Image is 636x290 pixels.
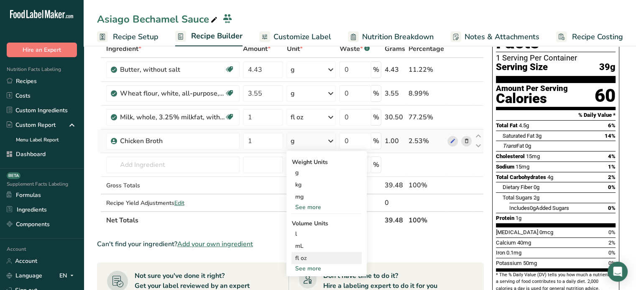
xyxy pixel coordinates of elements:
[295,229,358,238] div: l
[385,198,405,208] div: 0
[295,242,358,250] div: mL
[290,65,294,75] div: g
[608,184,616,190] span: 0%
[608,262,628,282] div: Open Intercom Messenger
[556,28,623,46] a: Recipe Costing
[608,250,616,256] span: 0%
[572,31,623,43] span: Recipe Costing
[605,133,616,139] span: 14%
[530,205,536,211] span: 0g
[106,44,141,54] span: Ingredient
[599,62,616,73] span: 39g
[97,12,219,27] div: Asiago Bechamel Sauce
[106,181,240,190] div: Gross Totals
[536,133,541,139] span: 3g
[608,153,616,159] span: 4%
[503,194,532,201] span: Total Sugars
[385,65,405,75] div: 4.43
[97,28,158,46] a: Recipe Setup
[608,122,616,129] span: 6%
[608,205,616,211] span: 0%
[97,239,484,249] div: Can't find your ingredient?
[385,88,405,98] div: 3.55
[450,28,539,46] a: Notes & Attachments
[496,85,568,93] div: Amount Per Serving
[291,166,362,179] div: g
[496,215,514,221] span: Protein
[120,88,225,98] div: Wheat flour, white, all-purpose, unenriched
[595,85,616,107] div: 60
[291,158,362,166] div: Weight Units
[175,27,243,47] a: Recipe Builder
[174,199,184,207] span: Edit
[496,260,522,266] span: Potassium
[496,14,616,52] h1: Nutrition Facts
[291,219,362,228] div: Volume Units
[409,44,444,54] span: Percentage
[286,44,302,54] span: Unit
[7,121,56,129] div: Custom Report
[503,133,534,139] span: Saturated Fat
[496,54,616,62] div: 1 Serving Per Container
[608,229,616,235] span: 0%
[506,250,521,256] span: 0.1mg
[534,184,539,190] span: 0g
[7,268,42,283] a: Language
[106,199,240,207] div: Recipe Yield Adjustments
[539,229,553,235] span: 0mcg
[113,31,158,43] span: Recipe Setup
[608,174,616,180] span: 2%
[385,180,405,190] div: 39.48
[385,136,405,146] div: 1.00
[291,191,362,203] div: mg
[409,65,444,75] div: 11.22%
[273,31,331,43] span: Customize Label
[120,112,225,122] div: Milk, whole, 3.25% milkfat, without added vitamin A and [MEDICAL_DATA]
[362,31,434,43] span: Nutrition Breakdown
[385,112,405,122] div: 30.50
[409,88,444,98] div: 8.99%
[7,172,20,179] div: BETA
[383,211,407,229] th: 39.48
[465,31,539,43] span: Notes & Attachments
[496,240,516,246] span: Calcium
[290,112,303,122] div: fl oz
[608,260,616,266] span: 0%
[496,62,548,73] span: Serving Size
[295,254,358,262] div: fl oz
[7,43,77,57] button: Hire an Expert
[496,229,538,235] span: [MEDICAL_DATA]
[525,143,531,149] span: 0g
[519,122,529,129] span: 4.5g
[608,240,616,246] span: 2%
[516,164,529,170] span: 15mg
[534,194,539,201] span: 2g
[409,112,444,122] div: 77.25%
[608,164,616,170] span: 1%
[291,264,362,273] div: See more
[509,205,569,211] span: Includes Added Sugars
[496,93,568,105] div: Calories
[526,153,540,159] span: 15mg
[496,164,514,170] span: Sodium
[290,136,294,146] div: g
[59,271,77,281] div: EN
[348,28,434,46] a: Nutrition Breakdown
[409,136,444,146] div: 2.53%
[259,28,331,46] a: Customize Label
[339,44,370,54] div: Waste
[407,211,446,229] th: 100%
[290,88,294,98] div: g
[503,143,524,149] span: Fat
[177,239,253,249] span: Add your own ingredient
[120,136,225,146] div: Chicken Broth
[243,44,271,54] span: Amount
[191,30,243,42] span: Recipe Builder
[496,174,546,180] span: Total Carbohydrates
[496,122,518,129] span: Total Fat
[496,110,616,120] section: % Daily Value *
[496,250,505,256] span: Iron
[120,65,225,75] div: Butter, without salt
[291,203,362,212] div: See more
[106,156,240,173] input: Add Ingredient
